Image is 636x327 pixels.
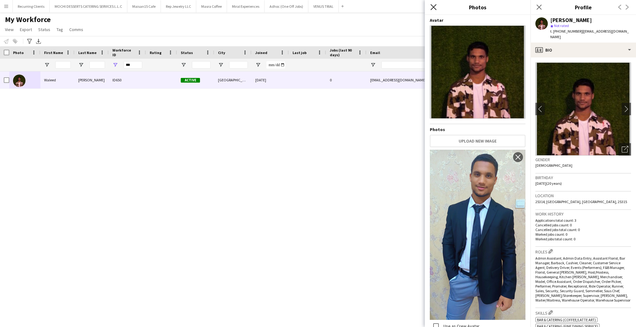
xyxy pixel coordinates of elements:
[535,232,631,237] p: Worked jobs count: 0
[370,50,380,55] span: Email
[67,25,86,34] a: Comms
[55,61,71,69] input: First Name Filter Input
[127,0,161,12] button: Maisan15 Cafe
[430,25,525,119] img: Crew avatar
[17,25,34,34] a: Export
[535,163,572,168] span: [DEMOGRAPHIC_DATA]
[13,50,24,55] span: Photo
[550,17,592,23] div: [PERSON_NAME]
[255,62,261,68] button: Open Filter Menu
[535,175,631,180] h3: Birthday
[308,0,339,12] button: VENUS TRIAL
[13,75,25,87] img: Waleed Khalid
[57,27,63,32] span: Tag
[20,27,32,32] span: Export
[330,48,355,57] span: Jobs (last 90 days)
[535,199,627,204] span: 25314, [GEOGRAPHIC_DATA], [GEOGRAPHIC_DATA], 25315
[430,17,525,23] h4: Avatar
[535,248,631,255] h3: Roles
[192,61,211,69] input: Status Filter Input
[218,50,225,55] span: City
[535,193,631,198] h3: Location
[252,71,289,89] div: [DATE]
[425,3,530,11] h3: Photos
[535,227,631,232] p: Cancelled jobs total count: 0
[430,150,525,320] img: Crew photo 1092629
[535,157,631,162] h3: Gender
[112,48,135,57] span: Workforce ID
[370,62,376,68] button: Open Filter Menu
[530,3,636,11] h3: Profile
[44,50,63,55] span: First Name
[554,23,569,28] span: Not rated
[535,181,562,186] span: [DATE] (20 years)
[366,71,491,89] div: [EMAIL_ADDRESS][DOMAIN_NAME]
[35,38,42,45] app-action-btn: Export XLSX
[430,135,525,147] button: Upload new image
[161,0,196,12] button: Rep Jewelry LLC
[36,25,53,34] a: Status
[535,211,631,217] h3: Work history
[50,0,127,12] button: MOCHI DESSERTS CATERING SERVICES L.L.C
[181,78,200,83] span: Active
[78,50,97,55] span: Last Name
[54,25,66,34] a: Tag
[2,25,16,34] a: View
[69,27,83,32] span: Comms
[535,309,631,316] h3: Skills
[181,50,193,55] span: Status
[196,0,227,12] button: Masra Coffee
[112,62,118,68] button: Open Filter Menu
[535,237,631,241] p: Worked jobs total count: 0
[44,62,50,68] button: Open Filter Menu
[227,0,265,12] button: Miral Experiences
[535,62,631,156] img: Crew avatar or photo
[214,71,252,89] div: [GEOGRAPHIC_DATA]
[109,71,146,89] div: ID650
[537,317,596,322] span: Bar & Catering (Coffee/Latte Art)
[550,29,629,39] span: | [EMAIL_ADDRESS][DOMAIN_NAME]
[38,27,50,32] span: Status
[265,0,308,12] button: Adhoc (One Off Jobs)
[150,50,161,55] span: Rating
[5,27,14,32] span: View
[78,62,84,68] button: Open Filter Menu
[89,61,105,69] input: Last Name Filter Input
[181,62,186,68] button: Open Filter Menu
[326,71,366,89] div: 0
[550,29,583,34] span: t. [PHONE_NUMBER]
[619,143,631,156] div: Open photos pop-in
[13,0,50,12] button: Recurring Clients
[266,61,285,69] input: Joined Filter Input
[535,256,630,302] span: Admin Assistant, Admin Data Entry, Assistant Florist, Bar Manager, Barback, Cashier, Cleaner, Cus...
[381,61,487,69] input: Email Filter Input
[430,127,525,132] h4: Photos
[5,15,51,24] span: My Workforce
[26,38,33,45] app-action-btn: Advanced filters
[40,71,75,89] div: Waleed
[255,50,267,55] span: Joined
[75,71,109,89] div: [PERSON_NAME]
[535,218,631,223] p: Applications total count: 3
[530,43,636,57] div: Bio
[293,50,307,55] span: Last job
[229,61,248,69] input: City Filter Input
[218,62,224,68] button: Open Filter Menu
[535,223,631,227] p: Cancelled jobs count: 0
[124,61,142,69] input: Workforce ID Filter Input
